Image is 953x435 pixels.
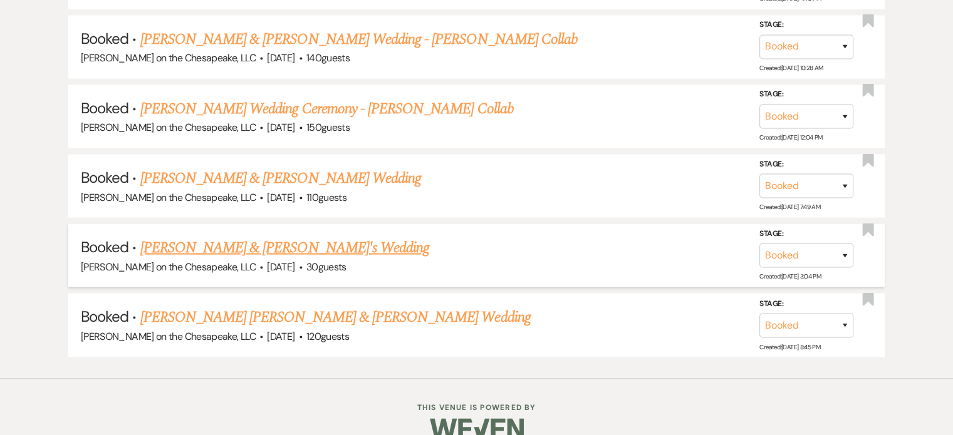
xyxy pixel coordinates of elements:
span: [DATE] [267,260,294,274]
a: [PERSON_NAME] [PERSON_NAME] & [PERSON_NAME] Wedding [140,306,531,329]
a: [PERSON_NAME] Wedding Ceremony - [PERSON_NAME] Collab [140,98,514,120]
span: [DATE] [267,51,294,64]
span: Created: [DATE] 8:45 PM [759,343,820,351]
span: 110 guests [306,191,346,204]
span: [PERSON_NAME] on the Chesapeake, LLC [81,191,256,204]
a: [PERSON_NAME] & [PERSON_NAME]'s Wedding [140,237,430,259]
span: Booked [81,98,128,118]
span: [PERSON_NAME] on the Chesapeake, LLC [81,121,256,134]
span: 150 guests [306,121,350,134]
span: [PERSON_NAME] on the Chesapeake, LLC [81,330,256,343]
label: Stage: [759,19,853,33]
span: 140 guests [306,51,350,64]
span: [DATE] [267,330,294,343]
a: [PERSON_NAME] & [PERSON_NAME] Wedding [140,167,421,190]
a: [PERSON_NAME] & [PERSON_NAME] Wedding - [PERSON_NAME] Collab [140,28,578,51]
span: Created: [DATE] 12:04 PM [759,134,822,142]
span: [DATE] [267,191,294,204]
span: Booked [81,168,128,187]
span: Booked [81,29,128,48]
span: Created: [DATE] 3:04 PM [759,273,821,281]
label: Stage: [759,88,853,102]
span: [PERSON_NAME] on the Chesapeake, LLC [81,51,256,64]
label: Stage: [759,228,853,242]
span: 30 guests [306,260,346,274]
span: [DATE] [267,121,294,134]
span: Booked [81,237,128,257]
span: [PERSON_NAME] on the Chesapeake, LLC [81,260,256,274]
span: Created: [DATE] 7:49 AM [759,203,820,212]
label: Stage: [759,158,853,172]
span: Booked [81,307,128,326]
label: Stage: [759,297,853,311]
span: Created: [DATE] 10:28 AM [759,64,823,73]
span: 120 guests [306,330,349,343]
